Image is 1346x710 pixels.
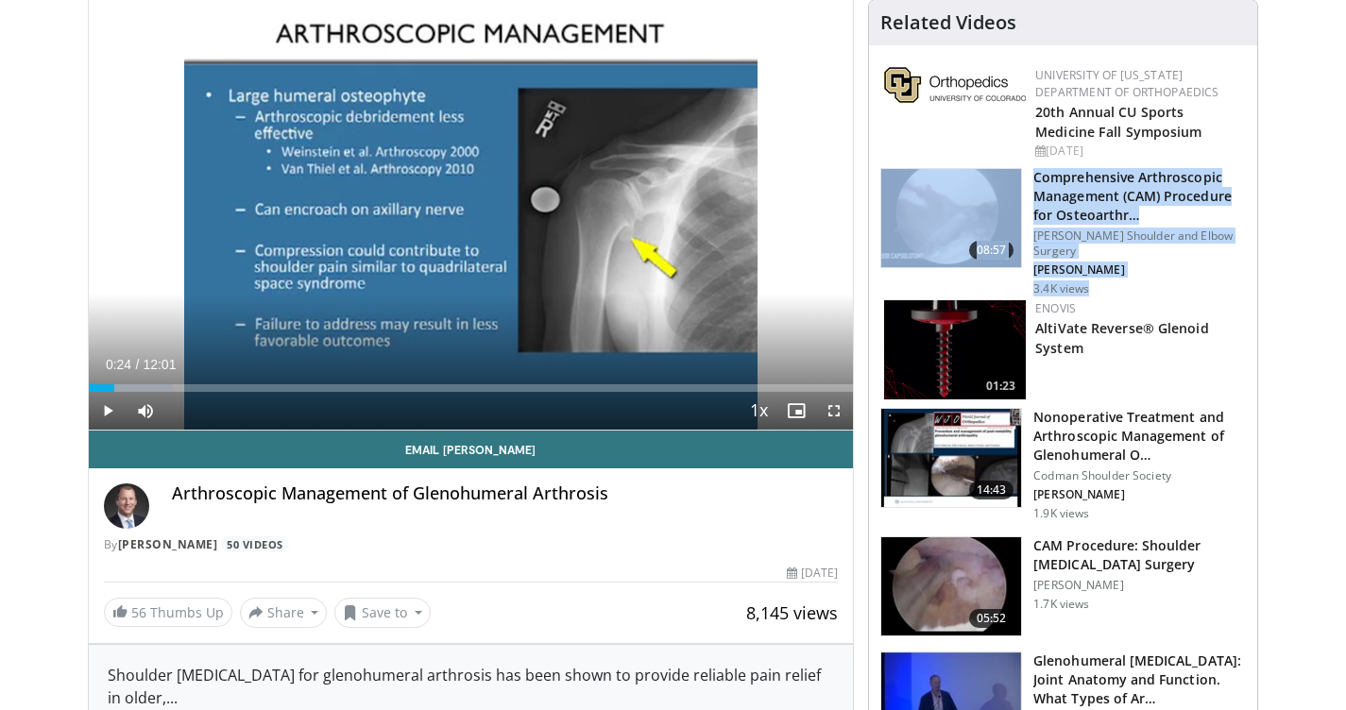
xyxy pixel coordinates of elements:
[131,603,146,621] span: 56
[1033,281,1089,296] p: 3.4K views
[884,300,1026,399] a: 01:23
[127,392,164,430] button: Mute
[1033,168,1246,225] h3: Comprehensive Arthroscopic Management (CAM) Procedure for Osteoarthr…
[1033,536,1246,574] h3: CAM Procedure: Shoulder [MEDICAL_DATA] Surgery
[969,241,1014,260] span: 08:57
[104,536,839,553] div: By
[880,536,1246,636] a: 05:52 CAM Procedure: Shoulder [MEDICAL_DATA] Surgery [PERSON_NAME] 1.7K views
[1035,319,1209,357] a: AltiVate Reverse® Glenoid System
[1033,506,1089,521] p: 1.9K views
[969,609,1014,628] span: 05:52
[334,598,431,628] button: Save to
[740,392,777,430] button: Playback Rate
[1033,408,1246,465] h3: Nonoperative Treatment and Arthroscopic Management of Glenohumeral O…
[1033,487,1246,502] p: [PERSON_NAME]
[143,357,176,372] span: 12:01
[89,384,854,392] div: Progress Bar
[1035,143,1242,160] div: [DATE]
[880,408,1246,521] a: 14:43 Nonoperative Treatment and Arthroscopic Management of Glenohumeral O… Codman Shoulder Socie...
[881,169,1021,267] img: 3349a3b0-0111-4fb0-8a7a-98ebd23e30ef.150x105_q85_crop-smart_upscale.jpg
[884,300,1026,399] img: 5c1caa1d-9170-4353-b546-f3bbd9b198c6.png.150x105_q85_crop-smart_upscale.png
[1033,468,1246,483] p: Codman Shoulder Society
[104,483,149,529] img: Avatar
[880,11,1016,34] h4: Related Videos
[89,431,854,468] a: Email [PERSON_NAME]
[1033,651,1246,708] h3: Glenohumeral [MEDICAL_DATA]: Joint Anatomy and Function. What Types of Ar…
[1033,597,1089,612] p: 1.7K views
[1035,300,1076,316] a: Enovis
[884,67,1026,103] img: 355603a8-37da-49b6-856f-e00d7e9307d3.png.150x105_q85_autocrop_double_scale_upscale_version-0.2.png
[1033,262,1246,278] p: [PERSON_NAME]
[969,481,1014,499] span: 14:43
[1033,228,1246,259] p: [PERSON_NAME] Shoulder and Elbow Surgery
[136,357,140,372] span: /
[1033,578,1246,593] p: [PERSON_NAME]
[106,357,131,372] span: 0:24
[881,537,1021,635] img: 41dc22ed-91b4-45be-800e-9f3baee0b09a.150x105_q85_crop-smart_upscale.jpg
[787,565,838,582] div: [DATE]
[1035,67,1218,100] a: University of [US_STATE] Department of Orthopaedics
[880,168,1246,296] a: 08:57 Comprehensive Arthroscopic Management (CAM) Procedure for Osteoarthr… [PERSON_NAME] Shoulde...
[104,598,232,627] a: 56 Thumbs Up
[118,536,218,552] a: [PERSON_NAME]
[815,392,853,430] button: Fullscreen
[221,536,290,552] a: 50 Videos
[881,409,1021,507] img: 8f0b0447-2e8b-4485-8ebc-a10c9ab9b858.150x105_q85_crop-smart_upscale.jpg
[89,392,127,430] button: Play
[172,483,839,504] h4: Arthroscopic Management of Glenohumeral Arthrosis
[240,598,328,628] button: Share
[980,378,1021,395] span: 01:23
[746,601,838,624] span: 8,145 views
[1035,103,1201,141] a: 20th Annual CU Sports Medicine Fall Symposium
[777,392,815,430] button: Enable picture-in-picture mode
